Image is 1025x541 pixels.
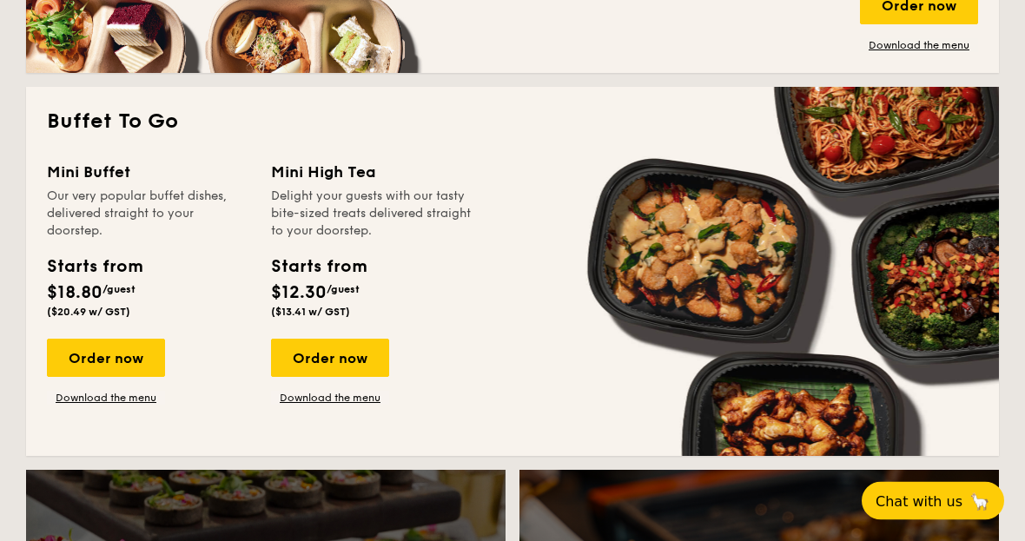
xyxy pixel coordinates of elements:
div: Our very popular buffet dishes, delivered straight to your doorstep. [47,188,250,241]
span: /guest [102,284,136,296]
span: ($20.49 w/ GST) [47,307,130,319]
span: $18.80 [47,283,102,304]
a: Download the menu [271,392,389,406]
div: Order now [271,340,389,378]
span: 🦙 [969,492,990,511]
div: Delight your guests with our tasty bite-sized treats delivered straight to your doorstep. [271,188,474,241]
h2: Buffet To Go [47,109,978,136]
span: ($13.41 w/ GST) [271,307,350,319]
span: $12.30 [271,283,327,304]
div: Mini High Tea [271,161,474,185]
span: Chat with us [876,493,962,510]
div: Starts from [47,254,142,280]
div: Order now [47,340,165,378]
button: Chat with us🦙 [862,482,1004,520]
a: Download the menu [860,39,978,53]
div: Starts from [271,254,366,280]
a: Download the menu [47,392,165,406]
span: /guest [327,284,360,296]
div: Mini Buffet [47,161,250,185]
